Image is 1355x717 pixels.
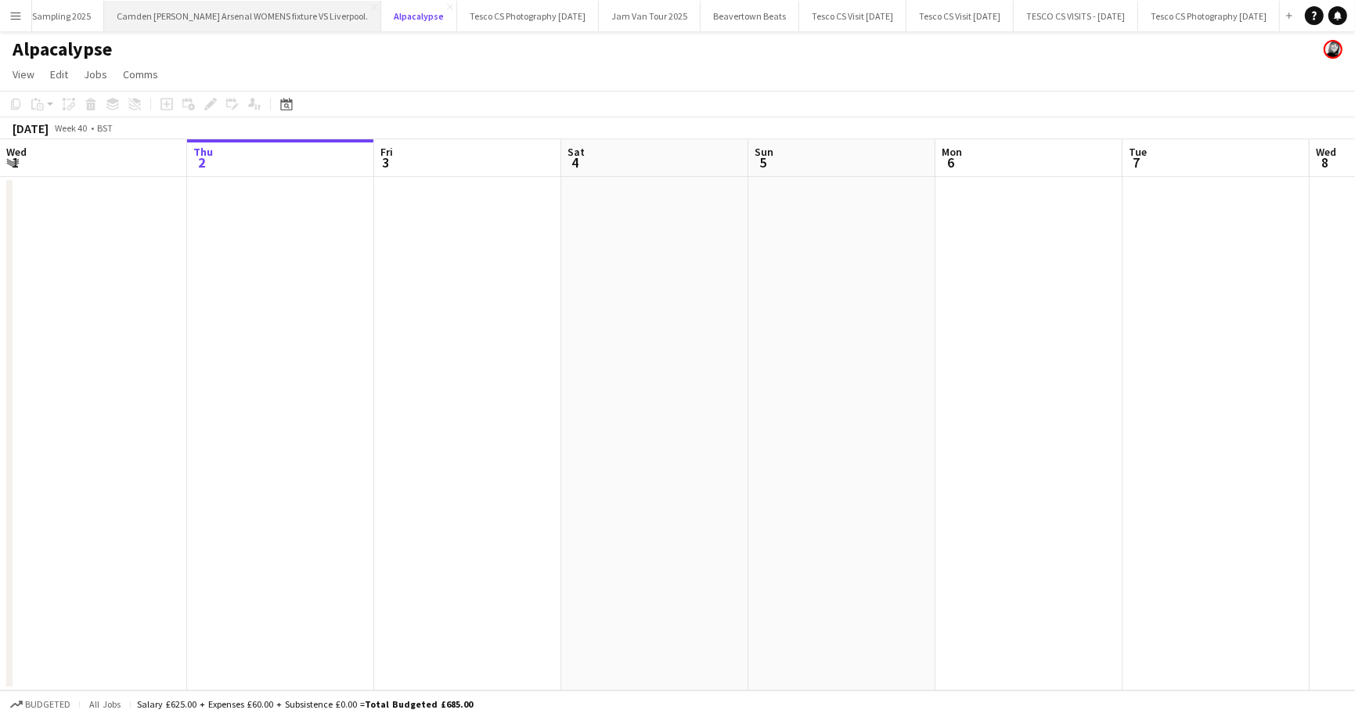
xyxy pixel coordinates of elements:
[378,153,393,171] span: 3
[1138,1,1280,31] button: Tesco CS Photography [DATE]
[6,64,41,85] a: View
[457,1,599,31] button: Tesco CS Photography [DATE]
[84,67,107,81] span: Jobs
[123,67,158,81] span: Comms
[13,38,112,61] h1: Alpacalypse
[191,153,213,171] span: 2
[701,1,799,31] button: Beavertown Beats
[137,698,473,710] div: Salary £625.00 + Expenses £60.00 + Subsistence £0.00 =
[52,122,91,134] span: Week 40
[50,67,68,81] span: Edit
[1014,1,1138,31] button: TESCO CS VISITS - [DATE]
[1126,153,1147,171] span: 7
[1314,153,1336,171] span: 8
[1,1,104,31] button: NUS Sampling 2025
[86,698,124,710] span: All jobs
[755,145,773,159] span: Sun
[381,1,457,31] button: Alpacalypse
[97,122,113,134] div: BST
[1316,145,1336,159] span: Wed
[104,1,381,31] button: Camden [PERSON_NAME] Arsenal WOMENS fixture VS Liverpool.
[13,67,34,81] span: View
[25,699,70,710] span: Budgeted
[8,696,73,713] button: Budgeted
[13,121,49,136] div: [DATE]
[380,145,393,159] span: Fri
[906,1,1014,31] button: Tesco CS Visit [DATE]
[1324,40,1342,59] app-user-avatar: Janeann Ferguson
[568,145,585,159] span: Sat
[752,153,773,171] span: 5
[942,145,962,159] span: Mon
[77,64,114,85] a: Jobs
[44,64,74,85] a: Edit
[193,145,213,159] span: Thu
[599,1,701,31] button: Jam Van Tour 2025
[6,145,27,159] span: Wed
[117,64,164,85] a: Comms
[799,1,906,31] button: Tesco CS Visit [DATE]
[365,698,473,710] span: Total Budgeted £685.00
[4,153,27,171] span: 1
[939,153,962,171] span: 6
[565,153,585,171] span: 4
[1129,145,1147,159] span: Tue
